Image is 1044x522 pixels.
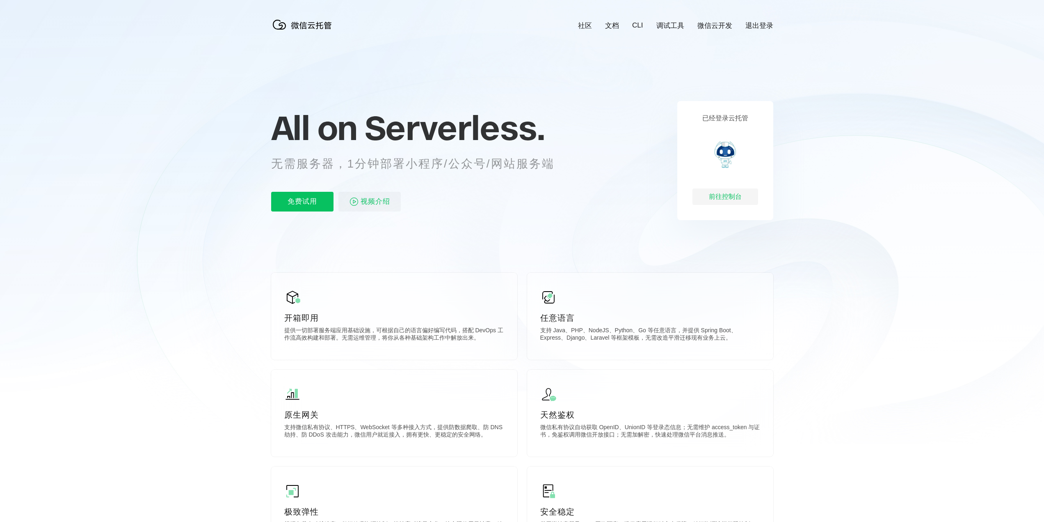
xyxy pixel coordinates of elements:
[578,21,592,30] a: 社区
[365,107,545,148] span: Serverless.
[349,197,359,207] img: video_play.svg
[361,192,390,212] span: 视频介绍
[540,327,760,343] p: 支持 Java、PHP、NodeJS、Python、Go 等任意语言，并提供 Spring Boot、Express、Django、Laravel 等框架模板，无需改造平滑迁移现有业务上云。
[271,107,357,148] span: All on
[284,409,504,421] p: 原生网关
[632,21,643,30] a: CLI
[540,409,760,421] p: 天然鉴权
[284,506,504,517] p: 极致弹性
[540,506,760,517] p: 安全稳定
[692,189,758,205] div: 前往控制台
[271,16,337,33] img: 微信云托管
[271,192,334,212] p: 免费试用
[271,27,337,34] a: 微信云托管
[745,21,773,30] a: 退出登录
[605,21,619,30] a: 文档
[702,114,748,123] p: 已经登录云托管
[540,312,760,324] p: 任意语言
[284,327,504,343] p: 提供一切部署服务端应用基础设施，可根据自己的语言偏好编写代码，搭配 DevOps 工作流高效构建和部署。无需运维管理，将你从各种基础架构工作中解放出来。
[697,21,732,30] a: 微信云开发
[271,156,570,172] p: 无需服务器，1分钟部署小程序/公众号/网站服务端
[284,424,504,440] p: 支持微信私有协议、HTTPS、WebSocket 等多种接入方式，提供防数据爬取、防 DNS 劫持、防 DDoS 攻击能力，微信用户就近接入，拥有更快、更稳定的安全网络。
[284,312,504,324] p: 开箱即用
[540,424,760,440] p: 微信私有协议自动获取 OpenID、UnionID 等登录态信息；无需维护 access_token 与证书，免鉴权调用微信开放接口；无需加解密，快速处理微信平台消息推送。
[656,21,684,30] a: 调试工具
